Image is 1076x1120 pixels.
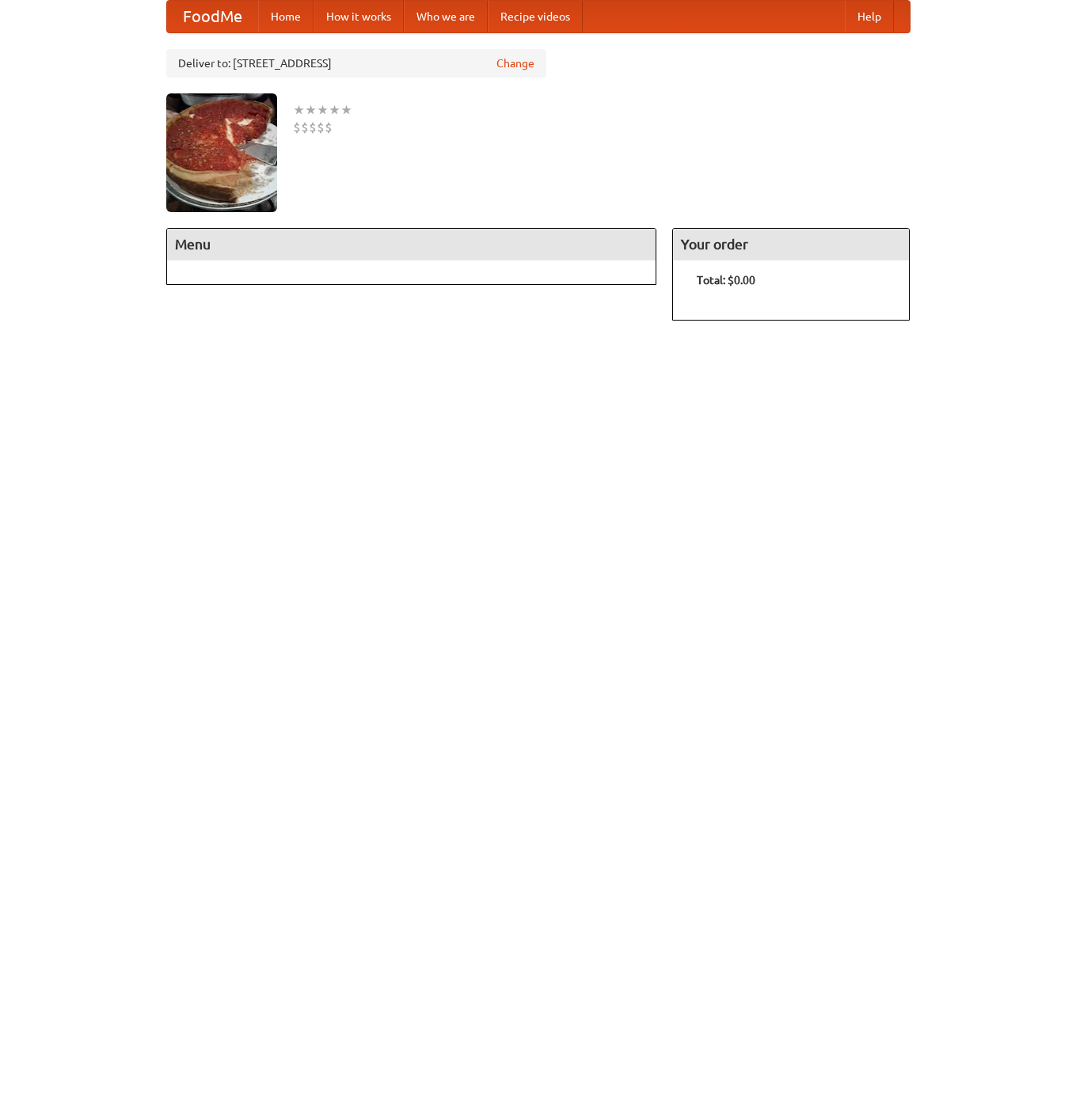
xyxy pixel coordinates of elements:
li: ★ [317,101,329,119]
h4: Menu [167,229,656,260]
h4: Your order [673,229,909,260]
div: Deliver to: [STREET_ADDRESS] [166,49,546,78]
a: How it works [314,1,404,32]
a: Who we are [404,1,488,32]
li: $ [293,119,301,136]
li: $ [325,119,333,136]
a: Home [258,1,314,32]
li: $ [301,119,309,136]
li: $ [309,119,317,136]
img: angular.jpg [166,93,277,212]
b: Total: $0.00 [697,274,755,287]
li: $ [317,119,325,136]
li: ★ [305,101,317,119]
a: Recipe videos [488,1,583,32]
li: ★ [340,101,352,119]
a: Change [496,55,534,71]
a: FoodMe [167,1,258,32]
a: Help [845,1,894,32]
li: ★ [329,101,340,119]
li: ★ [293,101,305,119]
